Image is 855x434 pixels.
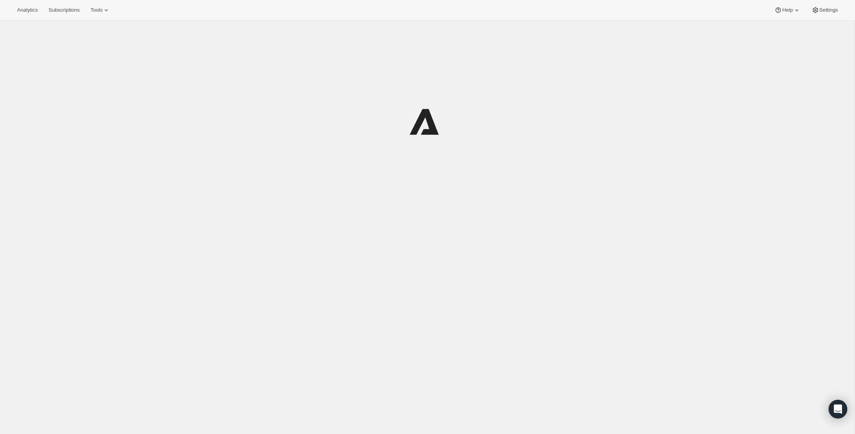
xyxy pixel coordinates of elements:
span: Tools [90,7,102,13]
span: Settings [819,7,838,13]
button: Subscriptions [44,5,84,16]
button: Help [770,5,805,16]
span: Subscriptions [48,7,80,13]
div: Open Intercom Messenger [829,400,847,418]
span: Analytics [17,7,38,13]
button: Settings [807,5,843,16]
button: Tools [86,5,115,16]
span: Help [782,7,793,13]
button: Analytics [12,5,42,16]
